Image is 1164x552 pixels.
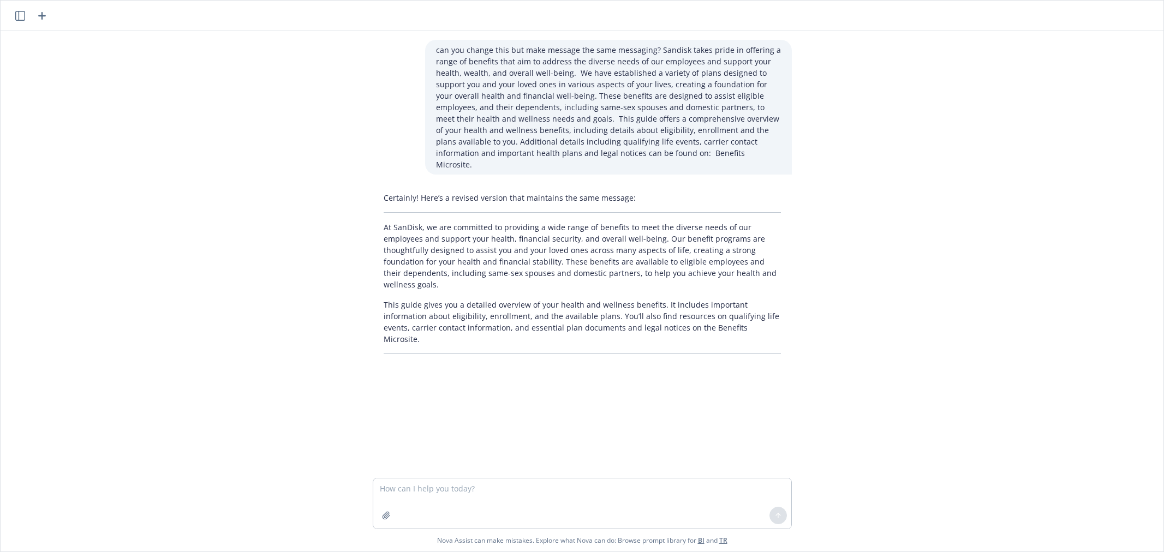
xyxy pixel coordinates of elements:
p: At SanDisk, we are committed to providing a wide range of benefits to meet the diverse needs of o... [384,221,781,290]
p: can you change this but make message the same messaging? Sandisk takes pride in offering a range ... [436,44,781,170]
p: Certainly! Here’s a revised version that maintains the same message: [384,192,781,203]
p: This guide gives you a detailed overview of your health and wellness benefits. It includes import... [384,299,781,345]
a: BI [698,536,705,545]
span: Nova Assist can make mistakes. Explore what Nova can do: Browse prompt library for and [5,529,1159,551]
a: TR [719,536,727,545]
